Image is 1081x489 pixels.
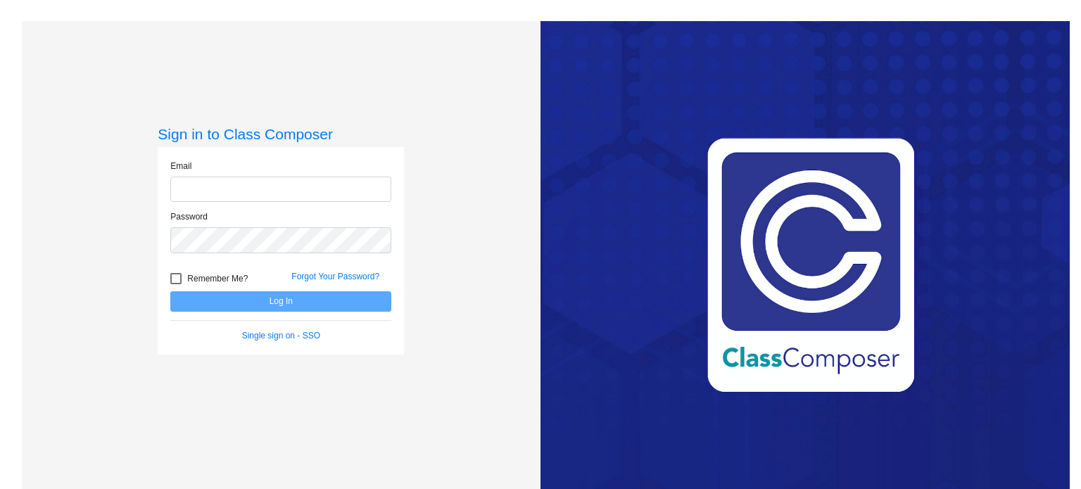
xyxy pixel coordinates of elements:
span: Remember Me? [187,270,248,287]
label: Email [170,160,191,172]
a: Single sign on - SSO [242,331,320,341]
button: Log In [170,291,391,312]
label: Password [170,210,208,223]
h3: Sign in to Class Composer [158,125,404,143]
a: Forgot Your Password? [291,272,379,281]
